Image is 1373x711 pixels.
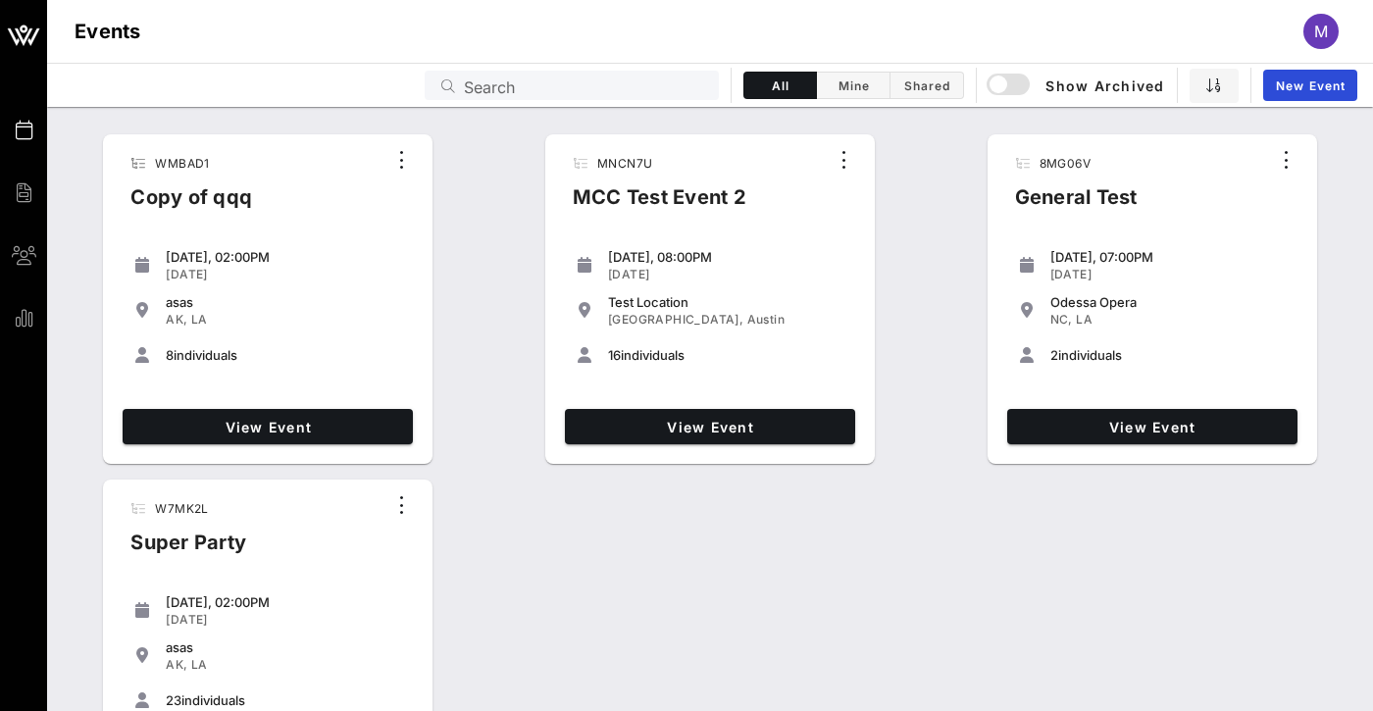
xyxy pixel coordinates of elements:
[115,181,268,229] div: Copy of qqq
[989,68,1165,103] button: Show Archived
[743,72,817,99] button: All
[1050,294,1290,310] div: Odessa Opera
[747,312,785,327] span: Austin
[115,527,262,574] div: Super Party
[1263,70,1357,101] a: New Event
[573,419,847,435] span: View Event
[1007,409,1297,444] a: View Event
[1275,78,1346,93] span: New Event
[166,639,405,655] div: asas
[1015,419,1290,435] span: View Event
[123,409,413,444] a: View Event
[166,294,405,310] div: asas
[608,312,743,327] span: [GEOGRAPHIC_DATA],
[565,409,855,444] a: View Event
[608,267,847,282] div: [DATE]
[130,419,405,435] span: View Event
[1050,267,1290,282] div: [DATE]
[817,72,890,99] button: Mine
[191,657,208,672] span: LA
[990,74,1164,97] span: Show Archived
[1050,347,1290,363] div: individuals
[166,347,405,363] div: individuals
[166,692,181,708] span: 23
[1303,14,1339,49] div: M
[608,249,847,265] div: [DATE], 08:00PM
[890,72,964,99] button: Shared
[1076,312,1093,327] span: LA
[902,78,951,93] span: Shared
[999,181,1153,229] div: General Test
[1050,249,1290,265] div: [DATE], 07:00PM
[829,78,878,93] span: Mine
[75,16,141,47] h1: Events
[191,312,208,327] span: LA
[557,181,762,229] div: MCC Test Event 2
[608,347,847,363] div: individuals
[166,267,405,282] div: [DATE]
[166,249,405,265] div: [DATE], 02:00PM
[597,156,652,171] span: MNCN7U
[756,78,804,93] span: All
[166,347,174,363] span: 8
[155,501,208,516] span: W7MK2L
[1050,312,1073,327] span: NC,
[1314,22,1328,41] span: M
[166,657,187,672] span: AK,
[155,156,209,171] span: WMBAD1
[166,612,405,628] div: [DATE]
[608,294,847,310] div: Test Location
[1050,347,1058,363] span: 2
[166,312,187,327] span: AK,
[166,692,405,708] div: individuals
[608,347,621,363] span: 16
[1040,156,1091,171] span: 8MG06V
[166,594,405,610] div: [DATE], 02:00PM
